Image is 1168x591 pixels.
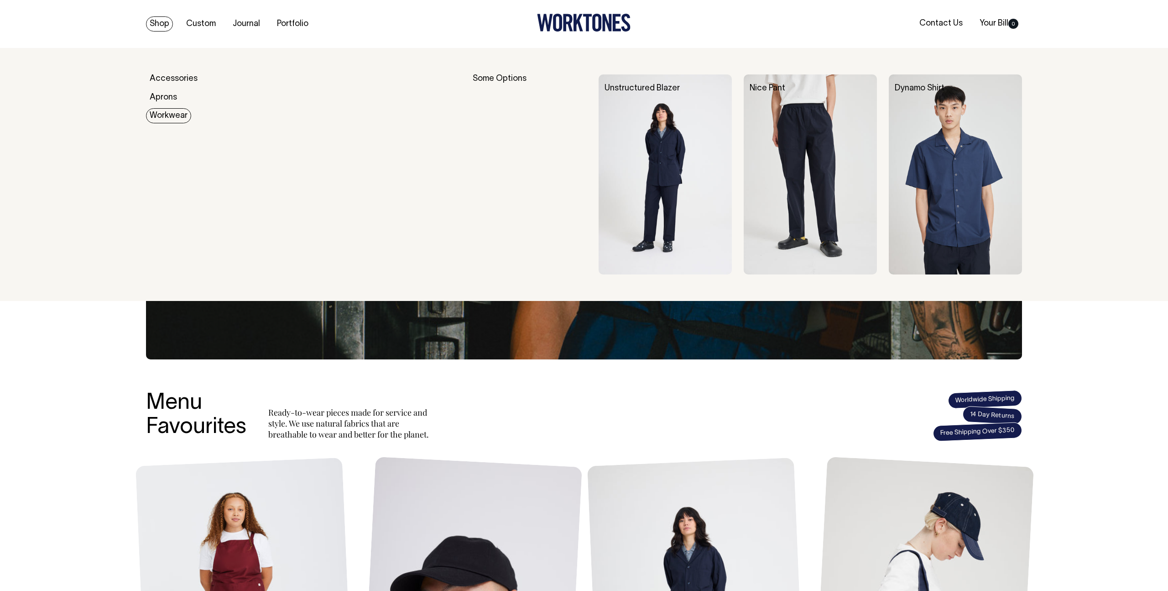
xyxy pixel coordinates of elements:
a: Custom [182,16,219,32]
a: Portfolio [273,16,312,32]
p: Ready-to-wear pieces made for service and style. We use natural fabrics that are breathable to we... [268,407,433,440]
img: Dynamo Shirt [889,74,1022,274]
h3: Menu Favourites [146,391,246,440]
img: Nice Pant [744,74,877,274]
span: 14 Day Returns [962,406,1022,425]
div: Some Options [473,74,587,274]
span: Worldwide Shipping [948,390,1022,409]
span: 0 [1008,19,1018,29]
span: Free Shipping Over $350 [933,422,1022,442]
a: Aprons [146,90,181,105]
a: Workwear [146,108,191,123]
a: Your Bill0 [976,16,1022,31]
a: Shop [146,16,173,32]
a: Dynamo Shirt [895,84,944,92]
a: Accessories [146,71,201,86]
a: Journal [229,16,264,32]
a: Unstructured Blazer [605,84,680,92]
img: Unstructured Blazer [599,74,732,274]
a: Contact Us [916,16,966,31]
a: Nice Pant [750,84,785,92]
